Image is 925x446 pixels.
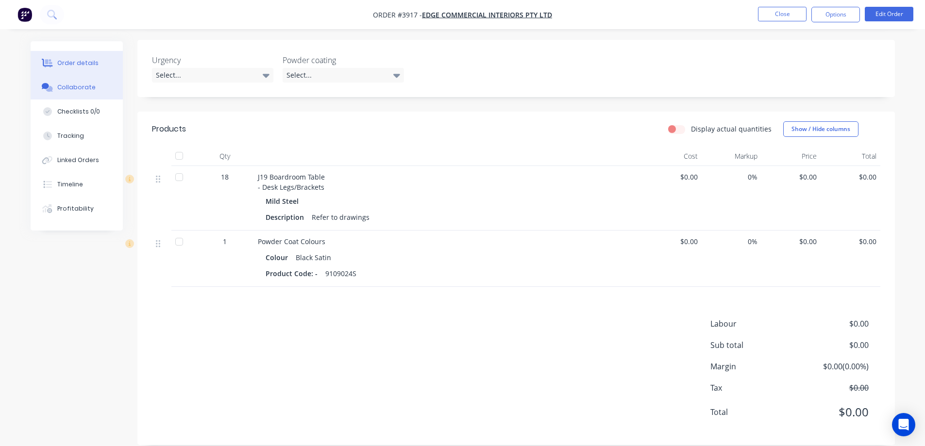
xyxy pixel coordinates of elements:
span: J19 Boardroom Table - Desk Legs/Brackets [258,172,325,192]
div: Cost [642,147,702,166]
div: 9109024S [321,266,360,281]
div: Order details [57,59,99,67]
span: $0.00 [646,172,698,182]
button: Options [811,7,860,22]
span: $0.00 [646,236,698,247]
div: Timeline [57,180,83,189]
div: Price [761,147,821,166]
button: Linked Orders [31,148,123,172]
span: Sub total [710,339,797,351]
div: Refer to drawings [308,210,373,224]
button: Order details [31,51,123,75]
div: Product Code: - [266,266,321,281]
span: $0.00 [796,318,868,330]
div: Profitability [57,204,94,213]
span: 18 [221,172,229,182]
div: Collaborate [57,83,96,92]
div: Linked Orders [57,156,99,165]
a: Edge Commercial Interiors Pty Ltd [422,10,552,19]
span: $0.00 [796,403,868,421]
span: Tax [710,382,797,394]
span: $0.00 ( 0.00 %) [796,361,868,372]
button: Edit Order [865,7,913,21]
div: Select... [283,68,404,83]
span: Margin [710,361,797,372]
div: Mild Steel [266,194,303,208]
img: Factory [17,7,32,22]
button: Close [758,7,807,21]
div: Tracking [57,132,84,140]
div: Select... [152,68,273,83]
div: Black Satin [292,250,335,264]
span: $0.00 [824,172,876,182]
div: Checklists 0/0 [57,107,100,116]
label: Display actual quantities [691,124,772,134]
span: $0.00 [824,236,876,247]
span: Total [710,406,797,418]
span: $0.00 [796,382,868,394]
span: $0.00 [765,236,817,247]
div: Open Intercom Messenger [892,413,915,436]
span: $0.00 [796,339,868,351]
label: Powder coating [283,54,404,66]
span: Labour [710,318,797,330]
div: Colour [266,250,292,264]
span: $0.00 [765,172,817,182]
span: Powder Coat Colours [258,237,325,246]
span: Order #3917 - [373,10,422,19]
div: Qty [196,147,254,166]
div: Markup [702,147,761,166]
div: Total [821,147,880,166]
span: 0% [706,172,757,182]
span: 1 [223,236,227,247]
button: Timeline [31,172,123,197]
button: Tracking [31,124,123,148]
span: 0% [706,236,757,247]
button: Profitability [31,197,123,221]
div: Products [152,123,186,135]
button: Checklists 0/0 [31,99,123,124]
div: Description [266,210,308,224]
label: Urgency [152,54,273,66]
button: Show / Hide columns [783,121,858,137]
button: Collaborate [31,75,123,99]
